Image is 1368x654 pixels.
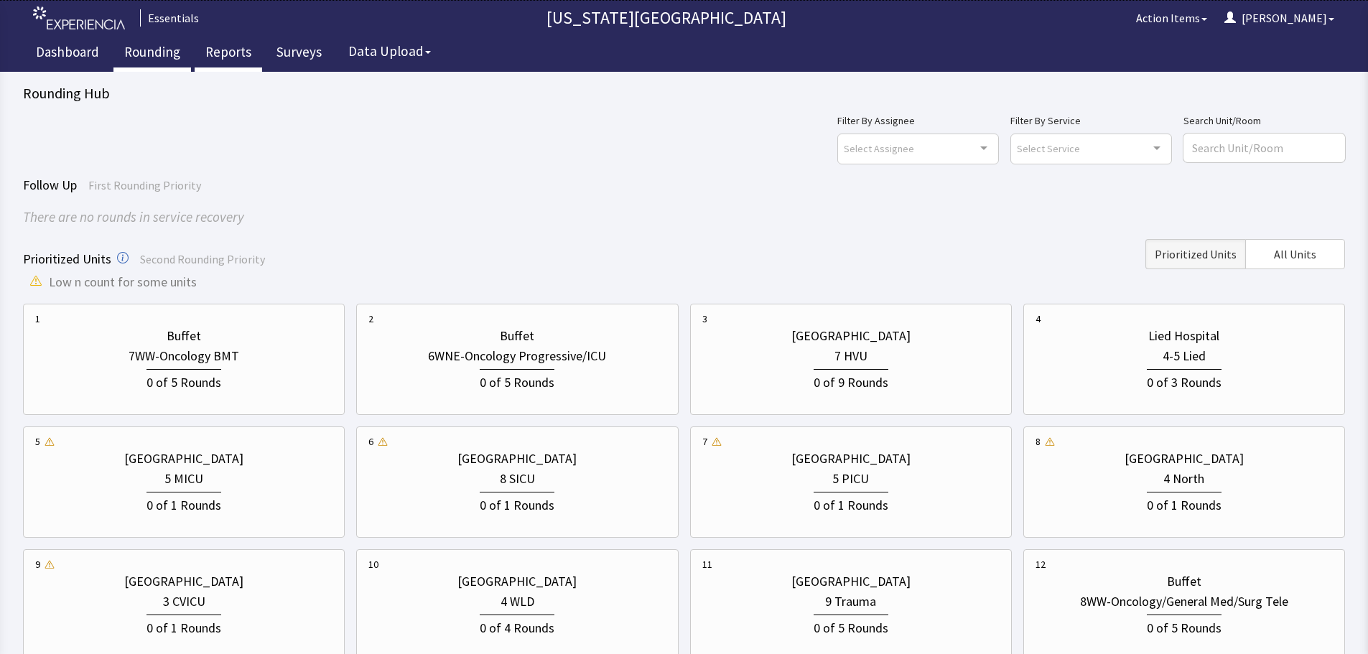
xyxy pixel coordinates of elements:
[501,592,534,612] div: 4 WLD
[814,615,888,638] div: 0 of 5 Rounds
[844,140,914,157] span: Select Assignee
[124,571,243,592] div: [GEOGRAPHIC_DATA]
[140,252,265,266] span: Second Rounding Priority
[146,369,221,393] div: 0 of 5 Rounds
[1036,557,1046,571] div: 12
[163,592,205,612] div: 3 CVICU
[1036,312,1041,326] div: 4
[129,346,239,366] div: 7WW-Oncology BMT
[814,492,888,515] div: 0 of 1 Rounds
[35,557,40,571] div: 9
[195,36,262,72] a: Reports
[1183,112,1345,129] label: Search Unit/Room
[428,346,606,366] div: 6WNE-Oncology Progressive/ICU
[702,312,707,326] div: 3
[23,207,1345,228] div: There are no rounds in service recovery
[1216,4,1343,32] button: [PERSON_NAME]
[457,449,577,469] div: [GEOGRAPHIC_DATA]
[500,326,534,346] div: Buffet
[266,36,332,72] a: Surveys
[140,9,199,27] div: Essentials
[146,615,221,638] div: 0 of 1 Rounds
[167,326,201,346] div: Buffet
[1147,369,1222,393] div: 0 of 3 Rounds
[368,312,373,326] div: 2
[1010,112,1172,129] label: Filter By Service
[23,175,1345,195] div: Follow Up
[1148,326,1219,346] div: Lied Hospital
[480,492,554,515] div: 0 of 1 Rounds
[791,571,911,592] div: [GEOGRAPHIC_DATA]
[1183,134,1345,162] input: Search Unit/Room
[480,369,554,393] div: 0 of 5 Rounds
[23,251,111,267] span: Prioritized Units
[837,112,999,129] label: Filter By Assignee
[49,272,197,292] span: Low n count for some units
[702,434,707,449] div: 7
[33,6,125,30] img: experiencia_logo.png
[1163,469,1204,489] div: 4 North
[146,492,221,515] div: 0 of 1 Rounds
[113,36,191,72] a: Rounding
[1147,492,1222,515] div: 0 of 1 Rounds
[25,36,110,72] a: Dashboard
[1080,592,1288,612] div: 8WW-Oncology/General Med/Surg Tele
[88,178,201,192] span: First Rounding Priority
[124,449,243,469] div: [GEOGRAPHIC_DATA]
[457,571,577,592] div: [GEOGRAPHIC_DATA]
[340,38,439,65] button: Data Upload
[1163,346,1206,366] div: 4-5 Lied
[814,369,888,393] div: 0 of 9 Rounds
[791,449,911,469] div: [GEOGRAPHIC_DATA]
[1036,434,1041,449] div: 8
[1127,4,1216,32] button: Action Items
[35,312,40,326] div: 1
[1245,239,1345,269] button: All Units
[23,83,1345,103] div: Rounding Hub
[480,615,554,638] div: 0 of 4 Rounds
[1125,449,1244,469] div: [GEOGRAPHIC_DATA]
[368,557,378,571] div: 10
[1274,246,1316,263] span: All Units
[702,557,712,571] div: 11
[1155,246,1237,263] span: Prioritized Units
[832,469,869,489] div: 5 PICU
[35,434,40,449] div: 5
[1167,571,1201,592] div: Buffet
[500,469,535,489] div: 8 SICU
[791,326,911,346] div: [GEOGRAPHIC_DATA]
[1147,615,1222,638] div: 0 of 5 Rounds
[1145,239,1245,269] button: Prioritized Units
[164,469,203,489] div: 5 MICU
[825,592,876,612] div: 9 Trauma
[368,434,373,449] div: 6
[834,346,867,366] div: 7 HVU
[1017,140,1080,157] span: Select Service
[205,6,1127,29] p: [US_STATE][GEOGRAPHIC_DATA]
